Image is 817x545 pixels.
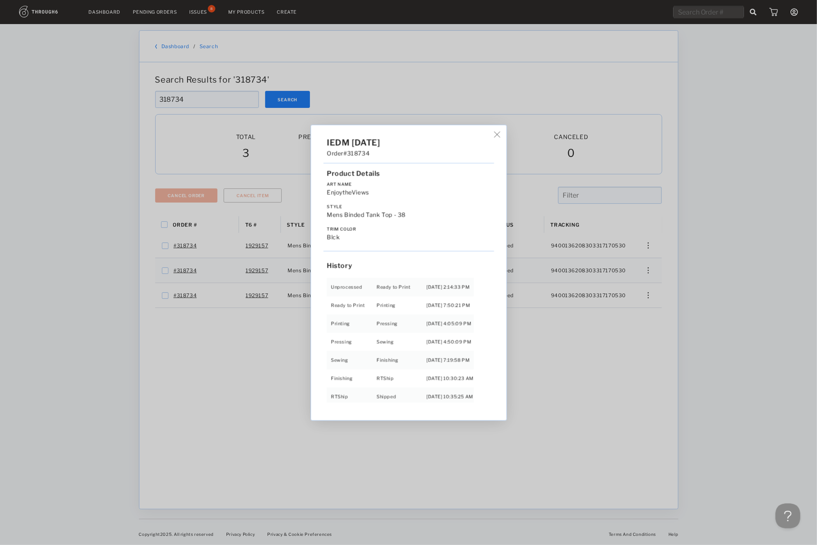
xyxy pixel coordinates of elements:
[426,369,473,387] td: [DATE] 10:30:23 AM
[426,387,473,406] td: [DATE] 10:35:25 AM
[327,262,352,269] span: History
[426,314,473,332] td: [DATE] 4:05:09 PM
[327,332,376,351] td: Pressing
[376,332,426,351] td: Sewing
[426,296,473,314] td: [DATE] 7:50:21 PM
[376,277,426,296] td: Ready to Print
[327,387,376,406] td: RTShip
[327,351,376,369] td: Sewing
[327,277,376,296] td: Unprocessed
[426,277,473,296] td: [DATE] 2:14:33 PM
[327,204,490,209] label: Style
[376,351,426,369] td: Finishing
[327,211,405,218] span: Mens Binded Tank Top - 38
[376,296,426,314] td: Printing
[327,169,380,177] span: Product Details
[376,314,426,332] td: Pressing
[327,296,376,314] td: Ready to Print
[327,314,376,332] td: Printing
[376,387,426,406] td: Shipped
[494,131,500,137] img: icon_button_x_thin.7ff7c24d.svg
[327,149,369,156] span: Order #318734
[327,233,339,240] span: blck
[327,137,380,147] span: IEDM [DATE]
[327,226,490,231] label: Trim Color
[327,181,490,186] label: Art Name
[327,369,376,387] td: Finishing
[426,351,473,369] td: [DATE] 7:19:58 PM
[426,332,473,351] td: [DATE] 4:50:09 PM
[776,503,800,528] iframe: Toggle Customer Support
[376,369,426,387] td: RTShip
[327,188,369,196] span: EnjoytheViews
